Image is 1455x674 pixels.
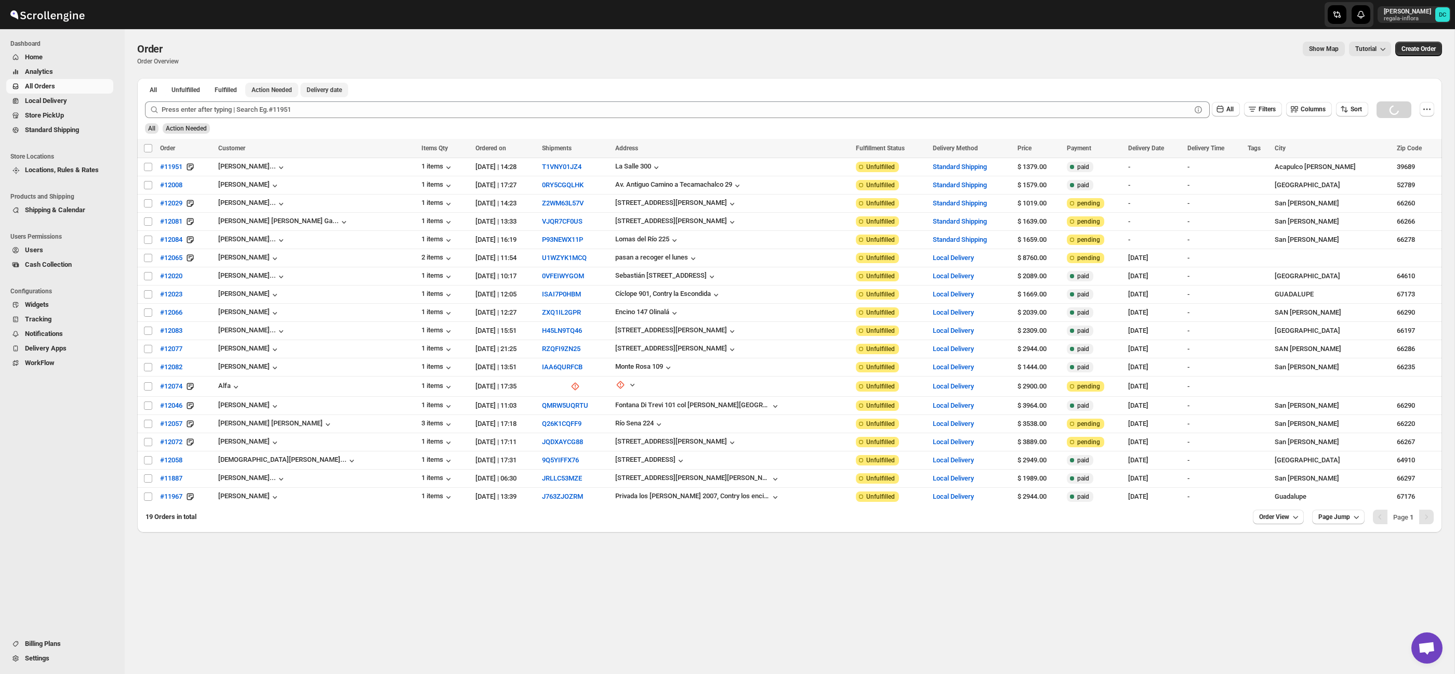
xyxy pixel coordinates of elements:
button: Tutorial [1349,42,1391,56]
span: All Orders [25,82,55,90]
span: Local Delivery [25,97,67,105]
button: Create custom order [1395,42,1442,56]
span: Products and Shipping [10,192,117,201]
span: Unfulfilled [171,86,200,94]
span: #12065 [160,253,182,263]
button: #12082 [154,359,189,375]
button: ActionNeeded [245,83,298,97]
div: [PERSON_NAME] [218,253,280,264]
button: ISAI7P0HBM [542,290,581,298]
div: [DATE] | 14:28 [475,162,536,172]
span: Billing Plans [25,640,61,647]
button: Fontana Di Trevi 101 col [PERSON_NAME][GEOGRAPHIC_DATA] [615,401,781,411]
span: #11951 [160,162,182,172]
text: DC [1439,11,1446,18]
span: Analytics [25,68,53,75]
button: Widgets [6,297,113,312]
span: Order View [1259,513,1289,521]
button: [PERSON_NAME]... [218,235,286,245]
div: [DATE] | 17:27 [475,180,536,190]
button: Local Delivery [933,456,974,464]
button: Lomas del Río 225 [615,235,680,245]
button: Av. Antiguo Camino a Tecamachalco 29 [615,180,743,191]
button: 1 items [421,344,454,355]
button: Local Delivery [933,382,974,390]
span: Unfulfilled [866,163,895,171]
div: [PERSON_NAME] [PERSON_NAME] Ga... [218,217,339,225]
button: [DEMOGRAPHIC_DATA][PERSON_NAME]... [218,456,357,466]
div: [PERSON_NAME] [218,180,280,191]
span: #12023 [160,289,182,300]
button: 3 items [421,419,454,430]
span: Action Needed [252,86,292,94]
button: Local Delivery [933,345,974,353]
div: [PERSON_NAME]... [218,235,276,243]
button: Monte Rosa 109 [615,362,673,373]
span: #12057 [160,419,182,429]
button: #12077 [154,341,189,357]
button: Encino 147 Olinalá [615,308,680,318]
button: All Orders [6,79,113,94]
div: Lomas del Río 225 [615,235,669,243]
button: 1 items [421,437,454,448]
div: Río Sena 224 [615,419,654,427]
button: pasan a recoger el lunes [615,253,698,264]
button: Z2WM63L57V [542,199,584,207]
span: paid [1077,181,1089,189]
span: Tags [1248,145,1261,152]
button: Delivery Apps [6,341,113,356]
div: San [PERSON_NAME] [1275,198,1391,209]
span: Unfulfilled [866,199,895,208]
span: Store PickUp [25,111,64,119]
button: #12074 [154,378,189,395]
button: Billing Plans [6,637,113,651]
button: #12066 [154,304,189,321]
button: [PERSON_NAME]... [218,326,286,336]
div: [PERSON_NAME] [218,308,280,318]
span: Delivery Time [1187,145,1224,152]
div: [PERSON_NAME] [218,362,280,373]
div: [PERSON_NAME] [218,290,280,300]
span: Store Locations [10,152,117,161]
div: [PERSON_NAME] [PERSON_NAME] [218,419,333,430]
span: Payment [1067,145,1091,152]
button: #11887 [154,470,189,487]
div: [GEOGRAPHIC_DATA] [1275,180,1391,190]
span: Users [25,246,43,254]
button: ZXQ1IL2GPR [542,308,581,316]
span: Fulfilled [215,86,237,94]
span: Sort [1351,106,1362,113]
span: Zip Code [1397,145,1422,152]
button: Local Delivery [933,272,974,280]
div: - [1187,180,1241,190]
button: Home [6,50,113,64]
div: $ 1019.00 [1017,198,1061,209]
span: Notifications [25,330,63,338]
button: #12057 [154,416,189,432]
button: Standard Shipping [933,163,987,171]
div: 1 items [421,217,454,227]
button: [PERSON_NAME] [218,401,280,411]
button: 1 items [421,456,454,466]
div: [DATE] | 14:23 [475,198,536,209]
button: Privada los [PERSON_NAME] 2007, Contry los encinos [615,492,781,502]
button: #12084 [154,231,189,248]
button: [STREET_ADDRESS][PERSON_NAME] [615,217,737,227]
span: Order [137,43,163,55]
div: [STREET_ADDRESS][PERSON_NAME] [615,217,727,225]
span: #12008 [160,180,182,190]
div: [PERSON_NAME]... [218,271,276,279]
button: 1 items [421,308,454,318]
button: #12020 [154,268,189,284]
button: Local Delivery [933,492,974,500]
button: Standard Shipping [933,217,987,225]
div: 1 items [421,401,454,411]
div: 1 items [421,180,454,191]
span: #12029 [160,198,182,209]
button: 1 items [421,492,454,502]
button: #12081 [154,213,189,230]
p: Order Overview [137,57,179,66]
